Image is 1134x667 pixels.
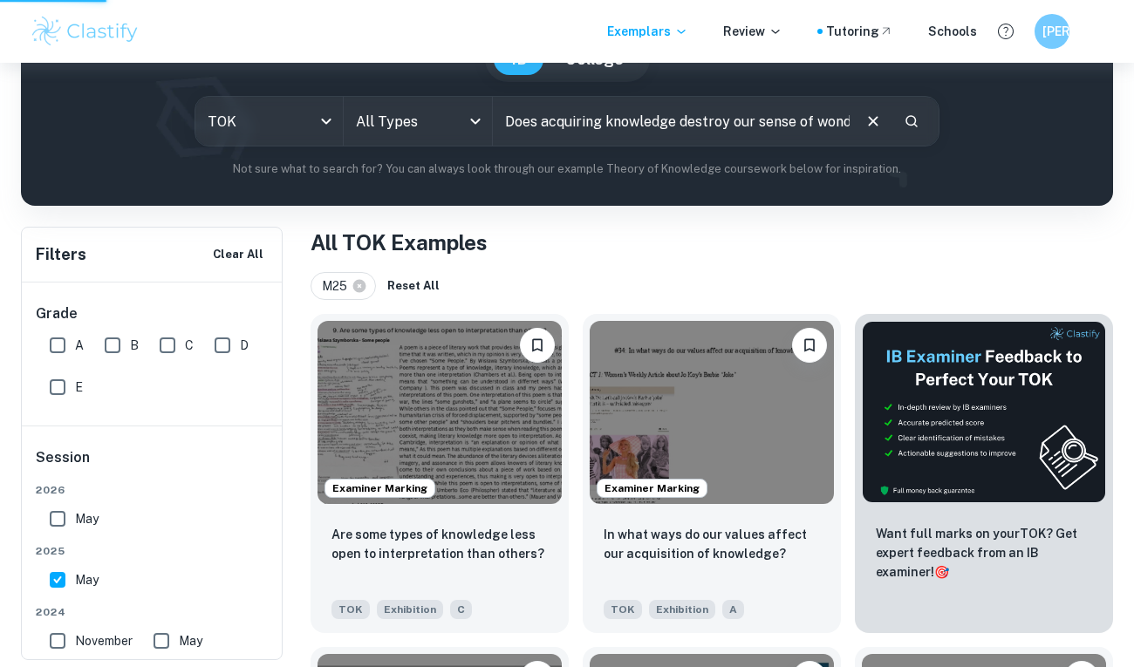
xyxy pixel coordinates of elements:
h6: [PERSON_NAME] [1042,22,1062,41]
button: Search [897,106,926,136]
button: Clear [857,105,890,138]
span: November [75,631,133,650]
img: TOK Exhibition example thumbnail: Are some types of knowledge less open to [318,321,562,504]
input: E.g. human science, ways of knowing, religious objects... [493,97,850,146]
a: Examiner MarkingBookmarkIn what ways do our values affect our acquisition of knowledge?‬ ‭TOKExhi... [583,314,841,633]
button: Bookmark [792,328,827,363]
span: TOK [604,600,642,619]
span: May [179,631,202,650]
span: A [75,336,84,355]
span: A [722,600,744,619]
span: C [450,600,472,619]
span: 2025 [36,543,270,559]
button: Help and Feedback [991,17,1021,46]
span: 2026 [36,482,270,498]
span: Exhibition [377,600,443,619]
img: Thumbnail [862,321,1106,503]
div: TOK [195,97,343,146]
a: Tutoring [826,22,893,41]
button: Bookmark [520,328,555,363]
a: ThumbnailWant full marks on yourTOK? Get expert feedback from an IB examiner! [855,314,1113,633]
span: C [185,336,194,355]
span: 🎯 [934,565,949,579]
p: In what ways do our values affect our acquisition of knowledge?‬ ‭ [604,525,820,563]
p: Want full marks on your TOK ? Get expert feedback from an IB examiner! [876,524,1092,582]
span: E [75,378,83,397]
h1: All TOK Examples [311,227,1113,258]
p: Are some types of knowledge less open to interpretation than others? [331,525,548,563]
span: D [240,336,249,355]
img: TOK Exhibition example thumbnail: In what ways do our values affect our ac [590,321,834,504]
span: May [75,509,99,528]
span: Examiner Marking [325,480,434,496]
p: Exemplars [607,22,688,41]
button: Clear All [208,242,268,268]
span: M25 [322,276,355,296]
div: All Types [344,97,491,146]
p: Review [723,22,782,41]
p: Not sure what to search for? You can always look through our example Theory of Knowledge coursewo... [35,160,1099,178]
a: Examiner MarkingBookmarkAre some types of knowledge less open to interpretation than others?TOKEx... [311,314,569,633]
h6: Session [36,447,270,482]
span: Examiner Marking [598,480,707,496]
span: 2024 [36,604,270,620]
span: May [75,570,99,589]
button: [PERSON_NAME] [1035,14,1069,49]
span: TOK [331,600,370,619]
div: M25 [311,272,376,300]
span: Exhibition [649,600,715,619]
button: Reset All [383,273,444,299]
h6: Grade [36,303,270,324]
h6: Filters [36,242,86,267]
img: Clastify logo [30,14,140,49]
span: B [130,336,139,355]
a: Schools [928,22,977,41]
